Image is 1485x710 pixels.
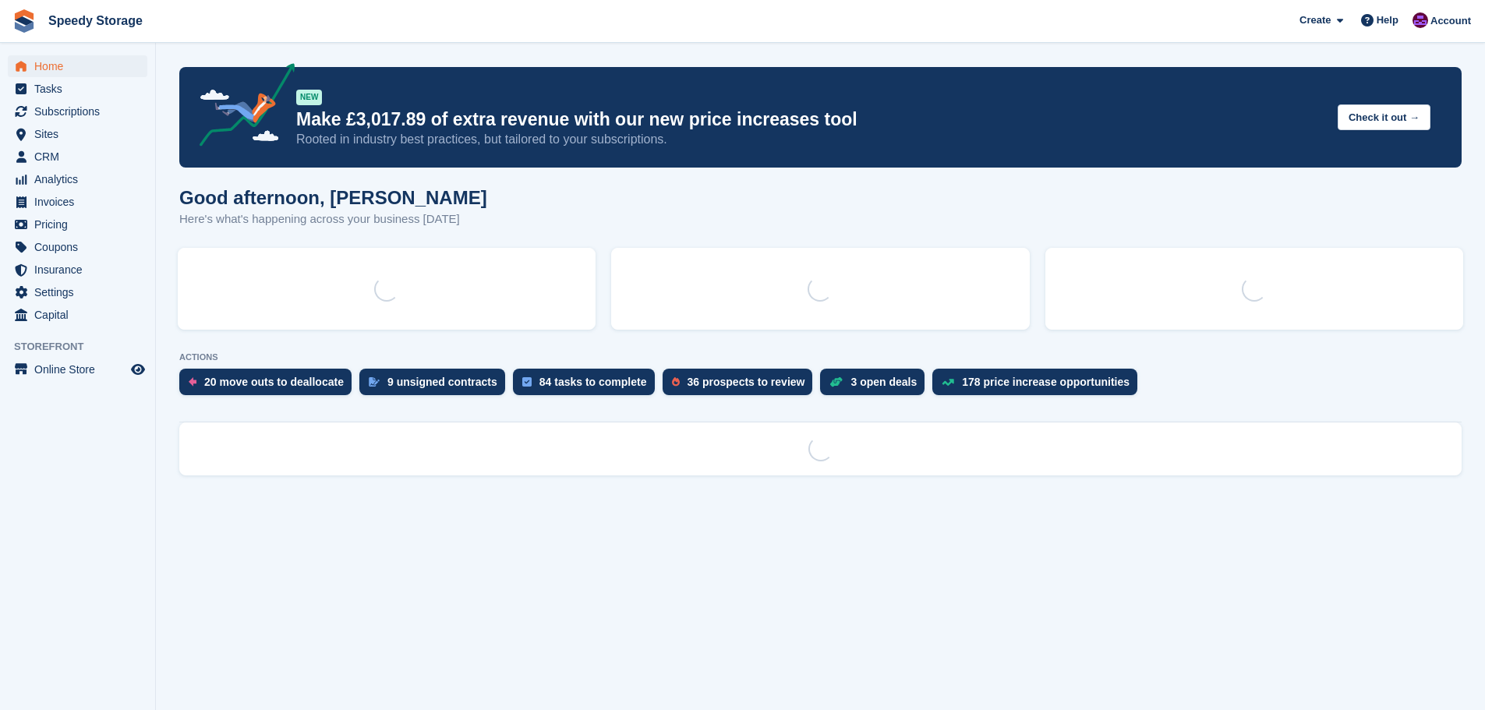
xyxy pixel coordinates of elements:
button: Check it out → [1338,104,1430,130]
h1: Good afternoon, [PERSON_NAME] [179,187,487,208]
span: Coupons [34,236,128,258]
a: menu [8,191,147,213]
span: Subscriptions [34,101,128,122]
a: menu [8,214,147,235]
div: 36 prospects to review [688,376,805,388]
a: 84 tasks to complete [513,369,663,403]
p: Here's what's happening across your business [DATE] [179,210,487,228]
span: Analytics [34,168,128,190]
a: menu [8,359,147,380]
img: price-adjustments-announcement-icon-8257ccfd72463d97f412b2fc003d46551f7dbcb40ab6d574587a9cd5c0d94... [186,63,295,152]
div: NEW [296,90,322,105]
img: price_increase_opportunities-93ffe204e8149a01c8c9dc8f82e8f89637d9d84a8eef4429ea346261dce0b2c0.svg [942,379,954,386]
span: Tasks [34,78,128,100]
img: contract_signature_icon-13c848040528278c33f63329250d36e43548de30e8caae1d1a13099fd9432cc5.svg [369,377,380,387]
span: Help [1377,12,1398,28]
img: move_outs_to_deallocate_icon-f764333ba52eb49d3ac5e1228854f67142a1ed5810a6f6cc68b1a99e826820c5.svg [189,377,196,387]
p: Rooted in industry best practices, but tailored to your subscriptions. [296,131,1325,148]
span: Capital [34,304,128,326]
p: Make £3,017.89 of extra revenue with our new price increases tool [296,108,1325,131]
a: 36 prospects to review [663,369,821,403]
a: Speedy Storage [42,8,149,34]
span: Home [34,55,128,77]
img: Dan Jackson [1413,12,1428,28]
div: 84 tasks to complete [539,376,647,388]
a: menu [8,101,147,122]
a: 9 unsigned contracts [359,369,513,403]
a: Preview store [129,360,147,379]
a: 178 price increase opportunities [932,369,1145,403]
img: stora-icon-8386f47178a22dfd0bd8f6a31ec36ba5ce8667c1dd55bd0f319d3a0aa187defe.svg [12,9,36,33]
span: Pricing [34,214,128,235]
a: 3 open deals [820,369,932,403]
span: Sites [34,123,128,145]
a: 20 move outs to deallocate [179,369,359,403]
p: ACTIONS [179,352,1462,362]
a: menu [8,55,147,77]
img: deal-1b604bf984904fb50ccaf53a9ad4b4a5d6e5aea283cecdc64d6e3604feb123c2.svg [829,376,843,387]
span: Online Store [34,359,128,380]
span: Settings [34,281,128,303]
a: menu [8,146,147,168]
div: 9 unsigned contracts [387,376,497,388]
div: 20 move outs to deallocate [204,376,344,388]
img: prospect-51fa495bee0391a8d652442698ab0144808aea92771e9ea1ae160a38d050c398.svg [672,377,680,387]
span: CRM [34,146,128,168]
a: menu [8,281,147,303]
div: 3 open deals [850,376,917,388]
a: menu [8,304,147,326]
span: Storefront [14,339,155,355]
span: Account [1430,13,1471,29]
div: 178 price increase opportunities [962,376,1130,388]
span: Insurance [34,259,128,281]
a: menu [8,168,147,190]
a: menu [8,236,147,258]
img: task-75834270c22a3079a89374b754ae025e5fb1db73e45f91037f5363f120a921f8.svg [522,377,532,387]
span: Create [1299,12,1331,28]
a: menu [8,259,147,281]
span: Invoices [34,191,128,213]
a: menu [8,123,147,145]
a: menu [8,78,147,100]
